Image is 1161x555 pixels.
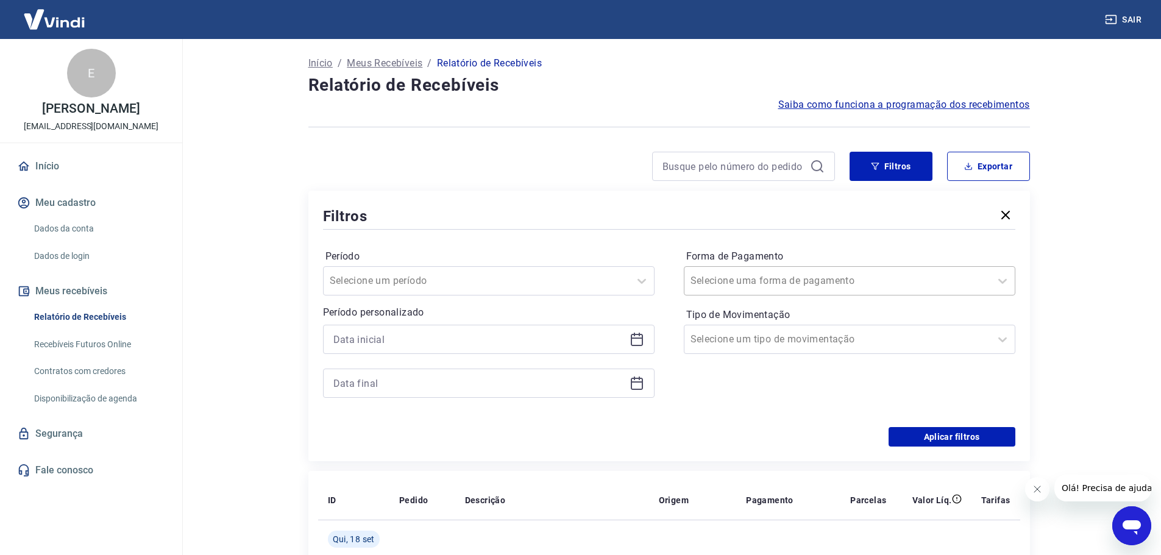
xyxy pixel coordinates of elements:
button: Meus recebíveis [15,278,168,305]
label: Tipo de Movimentação [686,308,1013,322]
h5: Filtros [323,207,368,226]
p: [PERSON_NAME] [42,102,140,115]
iframe: Mensagem da empresa [1054,475,1151,501]
iframe: Fechar mensagem [1025,477,1049,501]
button: Meu cadastro [15,189,168,216]
img: Vindi [15,1,94,38]
input: Data final [333,374,625,392]
button: Aplicar filtros [889,427,1015,447]
button: Filtros [850,152,932,181]
a: Segurança [15,420,168,447]
input: Data inicial [333,330,625,348]
a: Início [308,56,333,71]
span: Olá! Precisa de ajuda? [7,9,102,18]
p: ID [328,494,336,506]
span: Qui, 18 set [333,533,375,545]
a: Relatório de Recebíveis [29,305,168,330]
a: Fale conosco [15,457,168,484]
a: Início [15,153,168,180]
iframe: Botão para abrir a janela de mensagens [1112,506,1151,545]
p: / [338,56,342,71]
h4: Relatório de Recebíveis [308,73,1030,97]
p: Parcelas [850,494,886,506]
p: Período personalizado [323,305,655,320]
input: Busque pelo número do pedido [662,157,805,175]
button: Exportar [947,152,1030,181]
a: Dados de login [29,244,168,269]
p: Pagamento [746,494,794,506]
p: Origem [659,494,689,506]
a: Saiba como funciona a programação dos recebimentos [778,97,1030,112]
div: E [67,49,116,97]
a: Contratos com credores [29,359,168,384]
p: Pedido [399,494,428,506]
a: Disponibilização de agenda [29,386,168,411]
button: Sair [1102,9,1146,31]
p: Descrição [465,494,506,506]
p: [EMAIL_ADDRESS][DOMAIN_NAME] [24,120,158,133]
p: Relatório de Recebíveis [437,56,542,71]
a: Meus Recebíveis [347,56,422,71]
label: Forma de Pagamento [686,249,1013,264]
label: Período [325,249,652,264]
p: Tarifas [981,494,1010,506]
p: Valor Líq. [912,494,952,506]
p: / [427,56,431,71]
a: Dados da conta [29,216,168,241]
a: Recebíveis Futuros Online [29,332,168,357]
